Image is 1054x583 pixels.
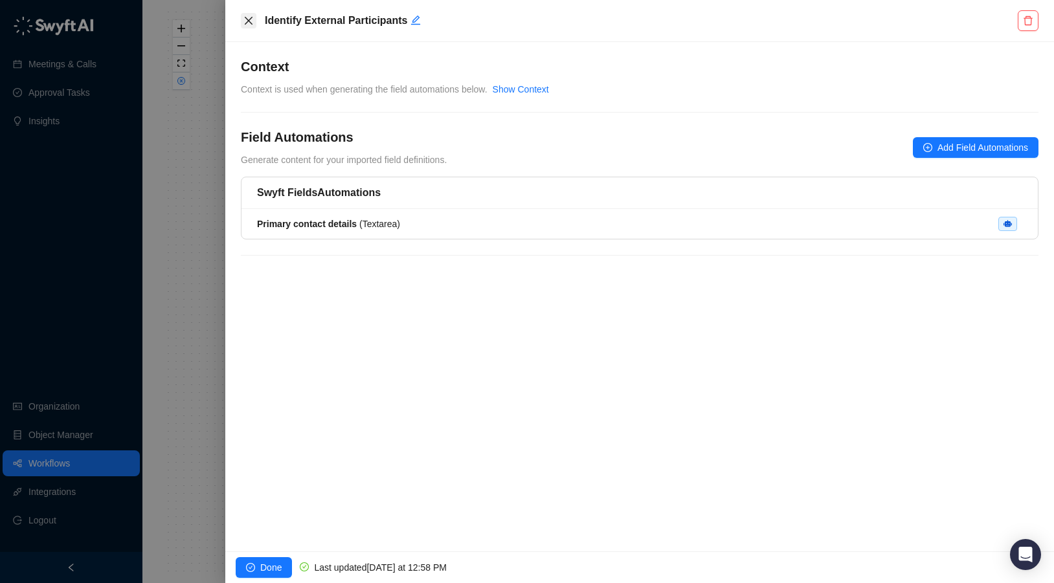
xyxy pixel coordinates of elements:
[257,219,357,229] strong: Primary contact details
[260,560,282,575] span: Done
[300,562,309,571] span: check-circle
[246,563,255,572] span: check-circle
[410,15,421,25] span: edit
[241,58,1038,76] h4: Context
[236,557,292,578] button: Done
[241,84,488,94] span: Context is used when generating the field automations below.
[937,140,1028,155] span: Add Field Automations
[241,13,256,28] button: Close
[493,84,549,94] a: Show Context
[241,155,447,165] span: Generate content for your imported field definitions.
[410,13,421,28] button: Edit
[243,16,254,26] span: close
[314,562,446,573] span: Last updated [DATE] at 12:58 PM
[1010,539,1041,570] div: Open Intercom Messenger
[913,137,1038,158] button: Add Field Automations
[257,219,400,229] span: ( Textarea )
[923,143,932,152] span: plus-circle
[241,128,447,146] h4: Field Automations
[265,13,1015,28] h5: Identify External Participants
[257,185,1022,201] h5: Swyft Fields Automations
[1023,16,1033,26] span: delete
